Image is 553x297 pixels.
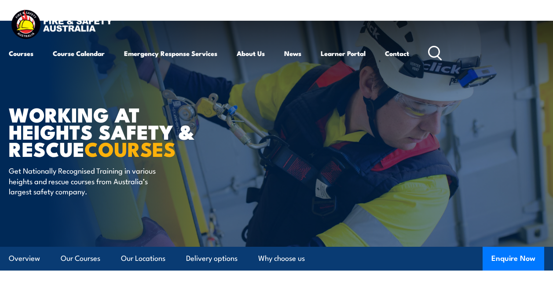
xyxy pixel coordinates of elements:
a: Why choose us [258,247,305,270]
p: Get Nationally Recognised Training in various heights and rescue courses from Australia’s largest... [9,165,169,196]
a: Our Courses [61,247,100,270]
a: Contact [385,43,409,64]
a: About Us [237,43,265,64]
a: Learner Portal [321,43,366,64]
h1: WORKING AT HEIGHTS SAFETY & RESCUE [9,105,226,157]
a: Emergency Response Services [124,43,217,64]
a: Our Locations [121,247,165,270]
button: Enquire Now [483,247,544,271]
a: Course Calendar [53,43,105,64]
strong: COURSES [84,133,176,163]
a: Delivery options [186,247,238,270]
a: Overview [9,247,40,270]
a: News [284,43,301,64]
a: Courses [9,43,33,64]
